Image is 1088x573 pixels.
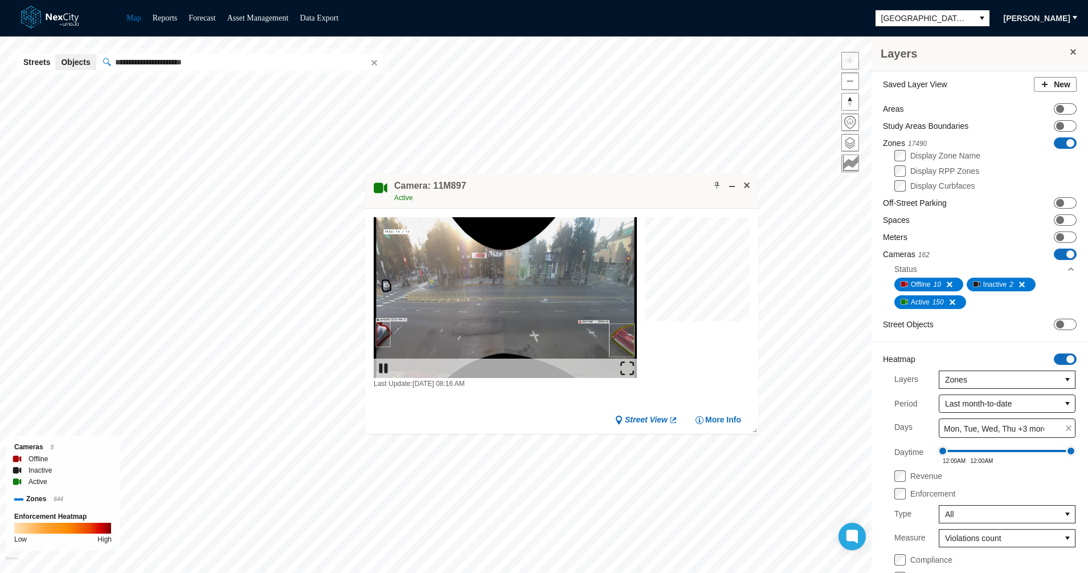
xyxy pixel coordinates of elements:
div: 0 - 1440 [943,450,1071,452]
span: Violations count [945,533,1054,544]
img: play [377,361,390,375]
span: [PERSON_NAME] [1004,13,1070,24]
label: Meters [883,231,907,243]
button: Layers management [841,134,859,152]
label: Offline [28,453,48,465]
label: Compliance [910,555,952,564]
span: Street View [625,415,668,426]
label: Inactive [28,465,52,476]
label: Active [28,476,47,487]
a: Data Export [300,14,338,22]
label: Street Objects [883,319,934,330]
button: select [1060,395,1075,412]
div: Low [14,534,27,545]
button: More Info [695,415,741,426]
span: 17490 [908,140,927,148]
label: Daytime [894,444,923,464]
img: video [374,217,637,378]
span: 12:00AM [943,458,966,464]
span: 12:00AM [970,458,993,464]
a: Street View [615,415,678,426]
label: Areas [883,103,904,115]
span: Last month-to-date [945,398,1054,409]
div: Double-click to make header text selectable [394,180,466,204]
button: Zoom out [841,72,859,90]
span: Objects [61,56,90,68]
button: [PERSON_NAME] [996,9,1078,27]
label: Display Zone Name [910,151,980,160]
button: Reset bearing to north [841,93,859,111]
div: Zones [14,493,112,505]
span: 2 [1009,279,1013,290]
span: 162 [918,251,930,259]
label: Type [894,505,911,523]
div: Cameras [14,441,112,453]
label: Revenue [910,472,942,481]
button: Inactive2 [967,278,1036,291]
span: Zoom out [842,73,858,90]
span: Zones [945,374,1054,385]
label: Spaces [883,214,910,226]
label: Measure [894,529,925,547]
label: Display Curbfaces [910,181,975,190]
span: Drag [1066,446,1076,456]
div: Enforcement Heatmap [14,511,112,522]
button: select [1060,530,1075,547]
button: Active150 [894,295,966,309]
button: select [975,10,989,26]
label: Saved Layer View [883,79,947,90]
div: Status [894,261,1075,278]
a: Forecast [189,14,215,22]
a: Map [126,14,141,22]
span: Mon, Tue, Wed, Thu +3 more [944,423,1048,434]
span: All [945,509,1054,520]
span: 10 [933,279,940,290]
label: Cameras [883,249,930,261]
span: clear [1062,422,1075,434]
span: [GEOGRAPHIC_DATA][PERSON_NAME] [881,13,969,24]
label: Layers [894,371,918,389]
div: Status [894,263,917,275]
span: Drag [938,446,948,456]
div: High [97,534,112,545]
span: Offline [911,279,930,290]
span: Active [394,194,413,202]
button: Objects [55,54,96,70]
span: Streets [23,56,50,68]
span: Active [911,296,930,308]
button: New [1034,77,1077,92]
button: Home [841,113,859,131]
label: Display RPP Zones [910,166,979,176]
a: Asset Management [227,14,289,22]
label: Enforcement [910,489,955,498]
img: expand [620,361,634,375]
span: 5 [51,444,54,450]
a: Mapbox homepage [5,556,18,570]
span: Inactive [983,279,1007,290]
label: Period [894,398,917,409]
button: Streets [18,54,56,70]
label: Study Areas Boundaries [883,120,968,132]
span: 150 [932,296,944,308]
h3: Layers [881,46,1067,62]
span: Zoom in [842,52,858,69]
div: Last Update: [DATE] 08:16 AM [374,378,637,389]
span: New [1054,79,1070,90]
button: Key metrics [841,155,859,172]
button: select [1060,506,1075,523]
span: 644 [54,496,63,502]
label: Days [894,418,913,438]
h4: Double-click to make header text selectable [394,180,466,192]
span: Reset bearing to north [842,94,858,110]
label: Zones [883,137,927,149]
button: Clear [367,56,379,68]
img: enforcement [14,523,111,534]
button: Offline10 [894,278,963,291]
canvas: Map [645,217,756,328]
button: select [1060,371,1075,388]
label: Heatmap [883,353,915,365]
button: Zoom in [841,52,859,70]
label: Off-Street Parking [883,197,947,209]
span: More Info [705,415,741,426]
a: Reports [153,14,178,22]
